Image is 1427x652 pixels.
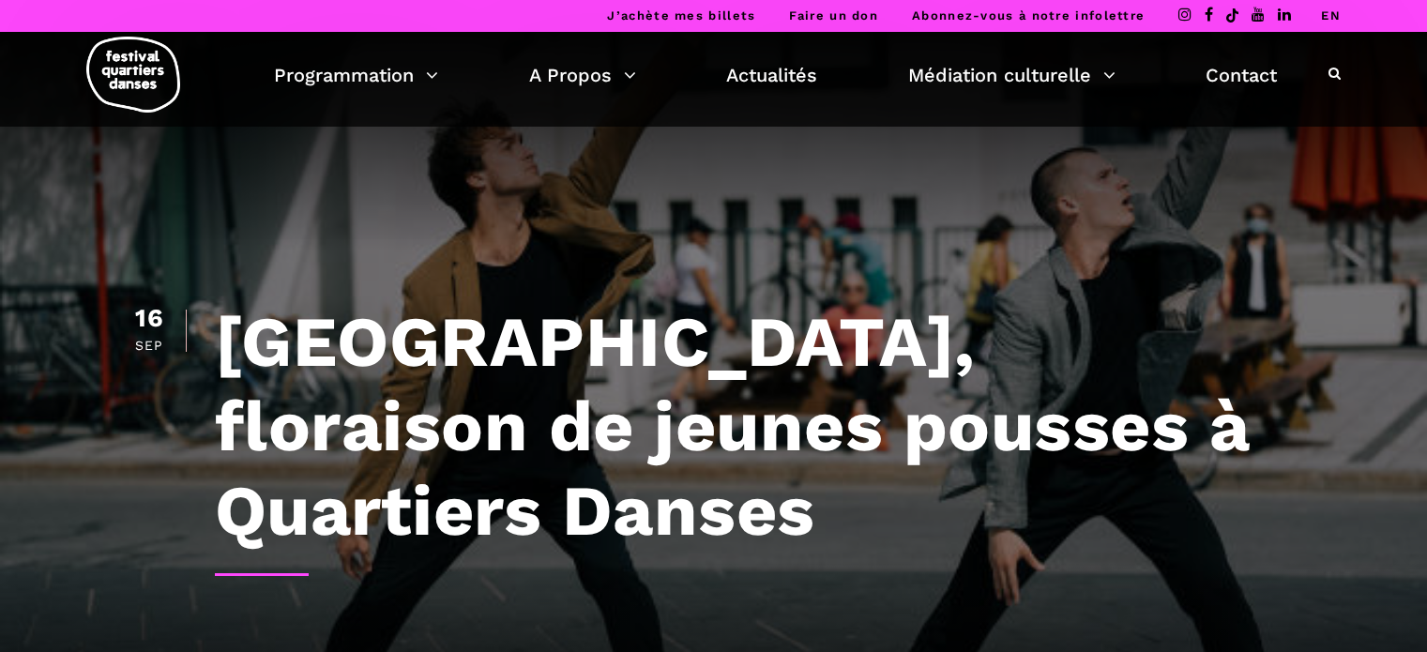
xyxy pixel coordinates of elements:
a: A Propos [529,59,636,91]
div: Sep [132,339,167,352]
a: Programmation [274,59,438,91]
a: Médiation culturelle [908,59,1116,91]
a: J’achète mes billets [607,8,755,23]
img: logo-fqd-med [86,37,180,113]
a: Faire un don [789,8,878,23]
div: 16 [132,306,167,331]
a: EN [1321,8,1341,23]
a: Abonnez-vous à notre infolettre [912,8,1145,23]
a: Actualités [726,59,817,91]
a: Contact [1206,59,1277,91]
h1: [GEOGRAPHIC_DATA], floraison de jeunes pousses à Quartiers Danses [215,299,1296,553]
